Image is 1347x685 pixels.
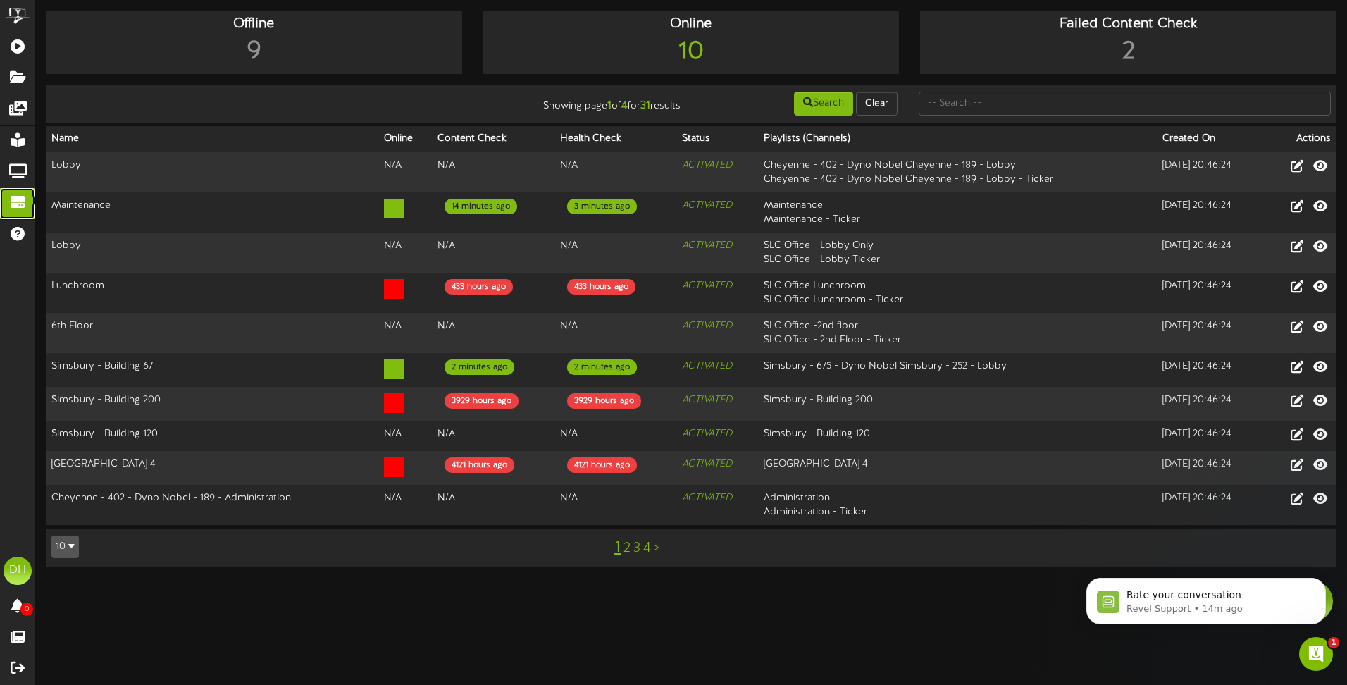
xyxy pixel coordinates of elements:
input: -- Search -- [919,92,1331,116]
a: 4 [643,541,651,556]
button: Search [794,92,853,116]
td: [DATE] 20:46:24 [1157,451,1263,485]
div: 2 minutes ago [567,359,637,375]
div: 4121 hours ago [445,457,514,473]
div: 9 [49,35,459,70]
td: N/A [378,421,432,451]
td: [DATE] 20:46:24 [1157,233,1263,273]
th: Health Check [554,126,677,152]
td: [DATE] 20:46:24 [1157,192,1263,233]
i: ACTIVATED [682,200,732,211]
a: 3 [633,541,640,556]
td: Simsbury - Building 120 [758,421,1157,451]
td: Maintenance [46,192,378,233]
td: [DATE] 20:46:24 [1157,313,1263,353]
td: N/A [378,313,432,353]
a: > [654,541,659,556]
td: Simsbury - Building 200 [46,387,378,421]
div: 3929 hours ago [567,393,641,409]
div: 4121 hours ago [567,457,637,473]
span: 0 [20,603,33,616]
td: Lunchroom [46,273,378,313]
th: Created On [1157,126,1263,152]
td: N/A [378,152,432,193]
td: N/A [432,485,554,525]
div: 2 minutes ago [445,359,514,375]
td: Maintenance Maintenance - Ticker [758,192,1157,233]
td: N/A [378,485,432,525]
i: ACTIVATED [682,493,732,503]
td: [GEOGRAPHIC_DATA] 4 [46,451,378,485]
td: [DATE] 20:46:24 [1157,152,1263,193]
td: [DATE] 20:46:24 [1157,353,1263,387]
th: Online [378,126,432,152]
td: [DATE] 20:46:24 [1157,421,1263,451]
div: 3929 hours ago [445,393,519,409]
div: 433 hours ago [445,279,513,295]
iframe: Intercom live chat [1299,637,1333,671]
strong: 1 [607,99,612,112]
i: ACTIVATED [682,428,732,439]
strong: 31 [640,99,650,112]
button: Clear [856,92,898,116]
a: 2 [623,541,631,556]
td: Lobby [46,152,378,193]
div: Failed Content Check [924,14,1333,35]
i: ACTIVATED [682,280,732,291]
td: N/A [432,152,554,193]
td: N/A [554,152,677,193]
td: N/A [554,233,677,273]
button: 10 [51,536,79,558]
td: SLC Office Lunchroom SLC Office Lunchroom - Ticker [758,273,1157,313]
td: Cheyenne - 402 - Dyno Nobel Cheyenne - 189 - Lobby Cheyenne - 402 - Dyno Nobel Cheyenne - 189 - L... [758,152,1157,193]
td: Lobby [46,233,378,273]
th: Actions [1263,126,1336,152]
i: ACTIVATED [682,395,732,405]
div: Offline [49,14,459,35]
a: 1 [614,538,621,557]
th: Playlists (Channels) [758,126,1157,152]
i: ACTIVATED [682,459,732,469]
td: [DATE] 20:46:24 [1157,485,1263,525]
td: N/A [378,233,432,273]
td: Cheyenne - 402 - Dyno Nobel - 189 - Administration [46,485,378,525]
td: N/A [554,421,677,451]
div: DH [4,557,32,585]
div: Showing page of for results [474,90,691,114]
td: Simsbury - Building 120 [46,421,378,451]
div: 3 minutes ago [567,199,637,214]
td: [DATE] 20:46:24 [1157,273,1263,313]
div: Online [487,14,896,35]
td: SLC Office -2nd floor SLC Office - 2nd Floor - Ticker [758,313,1157,353]
th: Name [46,126,378,152]
td: N/A [432,233,554,273]
div: 2 [924,35,1333,70]
td: Simsbury - Building 200 [758,387,1157,421]
td: [DATE] 20:46:24 [1157,387,1263,421]
div: 14 minutes ago [445,199,517,214]
span: 1 [1328,637,1339,648]
i: ACTIVATED [682,160,732,171]
td: N/A [554,313,677,353]
td: Simsbury - 675 - Dyno Nobel Simsbury - 252 - Lobby [758,353,1157,387]
strong: 4 [621,99,628,112]
td: Simsbury - Building 67 [46,353,378,387]
i: ACTIVATED [682,361,732,371]
td: SLC Office - Lobby Only SLC Office - Lobby Ticker [758,233,1157,273]
div: 10 [487,35,896,70]
td: 6th Floor [46,313,378,353]
th: Content Check [432,126,554,152]
td: N/A [554,485,677,525]
td: Administration Administration - Ticker [758,485,1157,525]
td: N/A [432,313,554,353]
td: N/A [432,421,554,451]
i: ACTIVATED [682,321,732,331]
iframe: Intercom notifications message [1065,548,1347,647]
i: ACTIVATED [682,240,732,251]
div: 433 hours ago [567,279,635,295]
td: [GEOGRAPHIC_DATA] 4 [758,451,1157,485]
